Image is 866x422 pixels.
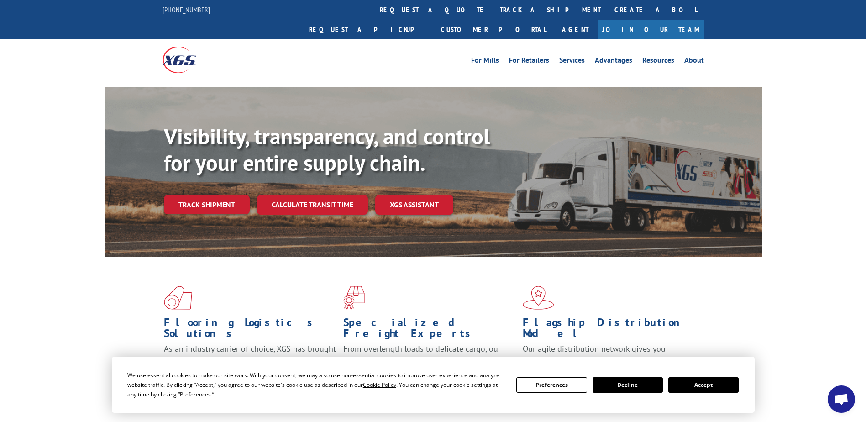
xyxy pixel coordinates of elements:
[343,286,365,310] img: xgs-icon-focused-on-flooring-red
[668,377,739,393] button: Accept
[598,20,704,39] a: Join Our Team
[523,286,554,310] img: xgs-icon-flagship-distribution-model-red
[642,57,674,67] a: Resources
[163,5,210,14] a: [PHONE_NUMBER]
[523,317,695,343] h1: Flagship Distribution Model
[553,20,598,39] a: Agent
[180,390,211,398] span: Preferences
[684,57,704,67] a: About
[302,20,434,39] a: Request a pickup
[434,20,553,39] a: Customer Portal
[559,57,585,67] a: Services
[509,57,549,67] a: For Retailers
[523,343,691,365] span: Our agile distribution network gives you nationwide inventory management on demand.
[343,343,516,384] p: From overlength loads to delicate cargo, our experienced staff knows the best way to move your fr...
[164,317,336,343] h1: Flooring Logistics Solutions
[363,381,396,389] span: Cookie Policy
[375,195,453,215] a: XGS ASSISTANT
[471,57,499,67] a: For Mills
[593,377,663,393] button: Decline
[828,385,855,413] div: Open chat
[343,317,516,343] h1: Specialized Freight Experts
[257,195,368,215] a: Calculate transit time
[164,195,250,214] a: Track shipment
[516,377,587,393] button: Preferences
[127,370,505,399] div: We use essential cookies to make our site work. With your consent, we may also use non-essential ...
[164,286,192,310] img: xgs-icon-total-supply-chain-intelligence-red
[164,343,336,376] span: As an industry carrier of choice, XGS has brought innovation and dedication to flooring logistics...
[112,357,755,413] div: Cookie Consent Prompt
[595,57,632,67] a: Advantages
[164,122,490,177] b: Visibility, transparency, and control for your entire supply chain.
